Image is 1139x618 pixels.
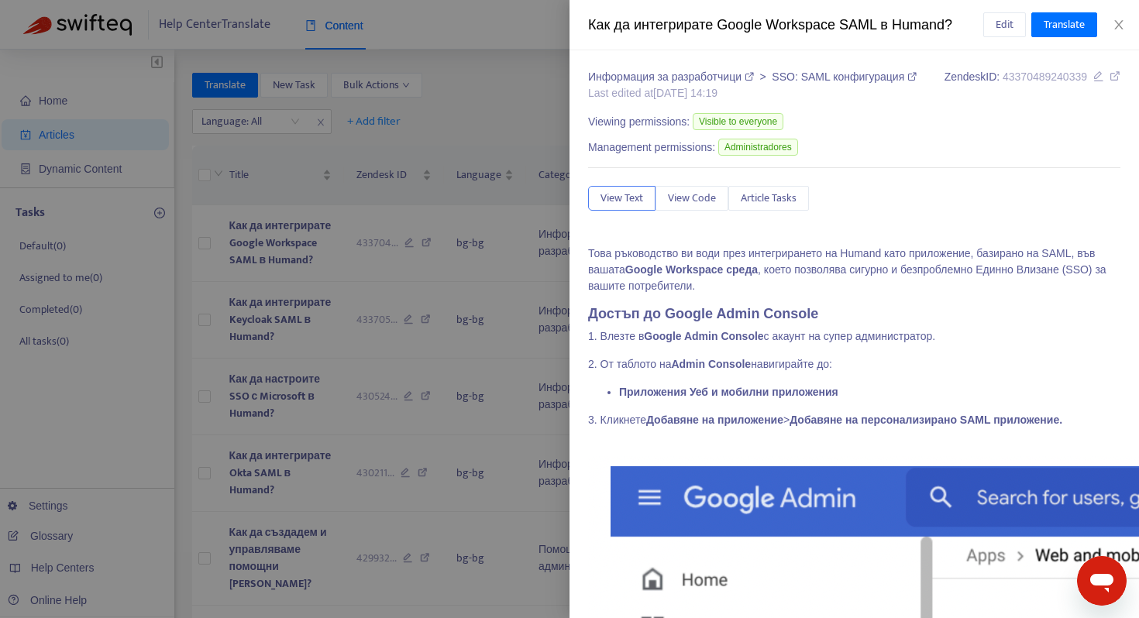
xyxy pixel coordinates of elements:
[644,330,763,342] strong: Google Admin Console
[693,113,783,130] span: Visible to everyone
[1113,19,1125,31] span: close
[588,139,715,156] span: Management permissions:
[588,85,917,101] div: Last edited at [DATE] 14:19
[588,245,1120,294] p: Това ръководство ви води през интегрирането на Humand като приложение, базирано на SAML, във ваша...
[588,328,1120,345] p: 1. Влезте в с акаунт на супер администратор.
[619,386,838,398] strong: Приложения Уеб и мобилни приложения
[588,15,983,36] div: Как да интегрирате Google Workspace SAML в Humand?
[668,190,716,207] span: View Code
[671,358,751,370] strong: Admin Console
[790,414,1062,426] strong: Добавяне на персонализирано SAML приложение.
[1031,12,1097,37] button: Translate
[1044,16,1085,33] span: Translate
[588,69,917,85] div: >
[983,12,1026,37] button: Edit
[588,412,1120,445] p: 3. Кликнете >
[1077,556,1127,606] iframe: Botón para iniciar la ventana de mensajería
[600,190,643,207] span: View Text
[741,190,797,207] span: Article Tasks
[728,186,809,211] button: Article Tasks
[588,186,656,211] button: View Text
[588,356,1120,373] p: 2. От таблото на навигирайте до:
[772,70,917,83] a: SSO: SAML конфигурация
[996,16,1013,33] span: Edit
[646,414,783,426] strong: Добавяне на приложение
[588,70,757,83] a: Информация за разработчици
[625,263,758,276] strong: Google Workspace среда
[588,114,690,130] span: Viewing permissions:
[656,186,728,211] button: View Code
[945,69,1120,101] div: Zendesk ID:
[1003,70,1087,83] span: 43370489240339
[588,306,818,321] strong: Достъп до Google Admin Console
[718,139,798,156] span: Administradores
[1108,18,1130,33] button: Close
